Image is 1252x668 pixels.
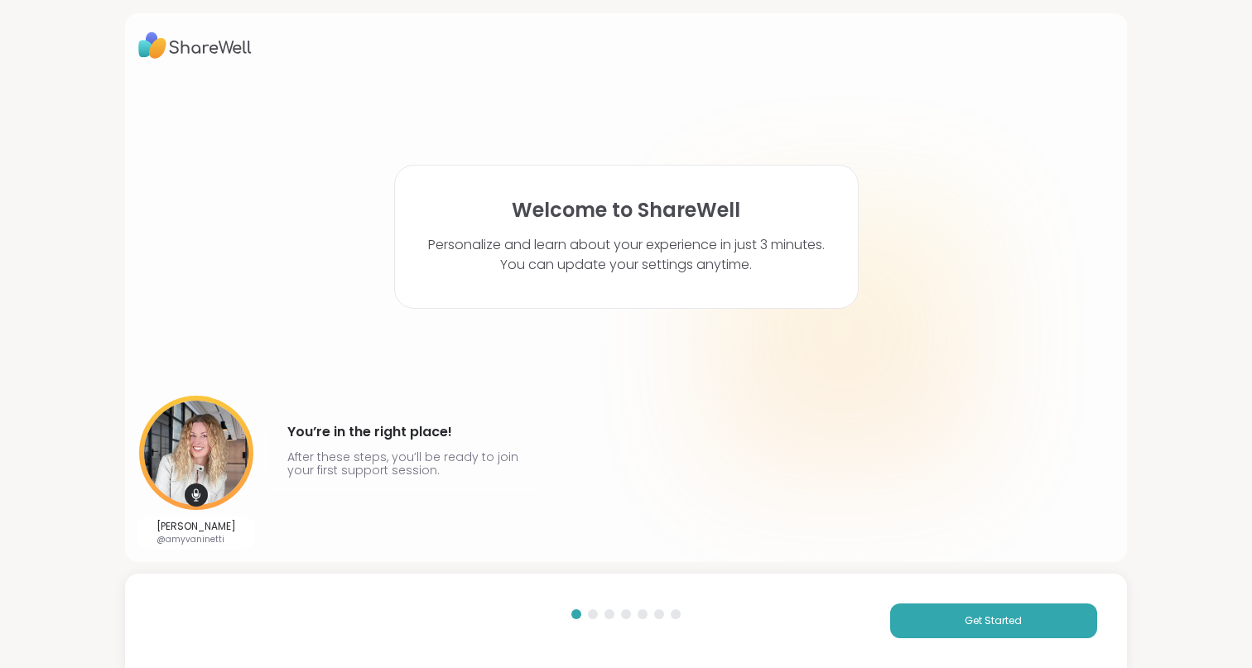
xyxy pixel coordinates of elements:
[512,199,740,222] h1: Welcome to ShareWell
[428,235,825,275] p: Personalize and learn about your experience in just 3 minutes. You can update your settings anytime.
[287,450,526,477] p: After these steps, you’ll be ready to join your first support session.
[138,26,252,65] img: ShareWell Logo
[139,396,253,510] img: User image
[965,613,1022,628] span: Get Started
[156,533,236,545] p: @amyvaninetti
[287,419,526,445] h4: You’re in the right place!
[185,483,208,507] img: mic icon
[156,520,236,533] p: [PERSON_NAME]
[890,603,1097,638] button: Get Started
